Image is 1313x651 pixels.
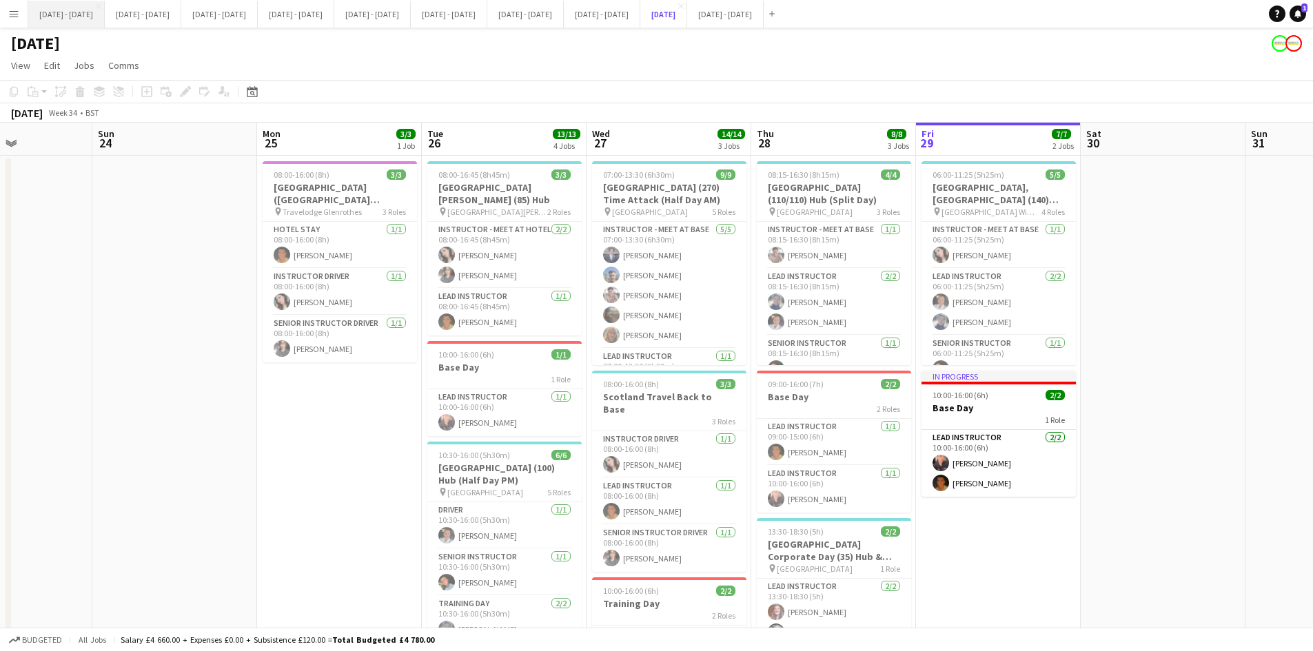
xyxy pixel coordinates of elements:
span: 31 [1249,135,1268,151]
app-job-card: 10:30-16:00 (5h30m)6/6[GEOGRAPHIC_DATA] (100) Hub (Half Day PM) [GEOGRAPHIC_DATA]5 RolesDriver1/1... [427,442,582,645]
span: 1 Role [1045,415,1065,425]
span: 3/3 [396,129,416,139]
span: 26 [425,135,443,151]
app-job-card: 13:30-18:30 (5h)2/2[GEOGRAPHIC_DATA] Corporate Day (35) Hub & Archery [GEOGRAPHIC_DATA]1 RoleLead... [757,518,911,645]
h3: [GEOGRAPHIC_DATA] Corporate Day (35) Hub & Archery [757,538,911,563]
span: 25 [261,135,281,151]
span: [GEOGRAPHIC_DATA] [777,564,853,574]
span: 08:15-16:30 (8h15m) [768,169,839,180]
span: All jobs [76,634,109,645]
span: 08:00-16:45 (8h45m) [438,169,510,180]
app-card-role: Senior Instructor1/106:00-11:25 (5h25m)[PERSON_NAME] [922,335,1076,382]
app-card-role: Instructor - Meet at Base5/507:00-13:30 (6h30m)[PERSON_NAME][PERSON_NAME][PERSON_NAME][PERSON_NAM... [592,222,746,349]
div: 08:00-16:00 (8h)3/3Scotland Travel Back to Base3 RolesInstructor Driver1/108:00-16:00 (8h)[PERSON... [592,371,746,572]
div: 4 Jobs [553,141,580,151]
div: 3 Jobs [718,141,744,151]
span: 06:00-11:25 (5h25m) [933,169,1004,180]
span: 7/7 [1052,129,1071,139]
app-card-role: Instructor Driver1/108:00-16:00 (8h)[PERSON_NAME] [263,269,417,316]
span: View [11,59,30,72]
h3: [GEOGRAPHIC_DATA], [GEOGRAPHIC_DATA] (140) Hub (Half Day AM) [922,181,1076,206]
span: 4/4 [881,169,900,180]
span: 2/2 [716,586,735,596]
span: [GEOGRAPHIC_DATA] [612,207,688,217]
div: 3 Jobs [888,141,909,151]
span: 29 [919,135,934,151]
app-card-role: Instructor - Meet at Base1/108:15-16:30 (8h15m)[PERSON_NAME] [757,222,911,269]
h3: [GEOGRAPHIC_DATA] (110/110) Hub (Split Day) [757,181,911,206]
span: 27 [590,135,610,151]
span: 09:00-16:00 (7h) [768,379,824,389]
span: 10:00-16:00 (6h) [438,349,494,360]
span: Sat [1086,127,1101,140]
app-job-card: 08:00-16:00 (8h)3/3[GEOGRAPHIC_DATA] ([GEOGRAPHIC_DATA][PERSON_NAME]) - [GEOGRAPHIC_DATA][PERSON_... [263,161,417,362]
app-job-card: In progress10:00-16:00 (6h)2/2Base Day1 RoleLead Instructor2/210:00-16:00 (6h)[PERSON_NAME][PERSO... [922,371,1076,497]
span: 2 Roles [547,207,571,217]
span: 08:00-16:00 (8h) [274,169,329,180]
span: 24 [96,135,114,151]
app-job-card: 08:15-16:30 (8h15m)4/4[GEOGRAPHIC_DATA] (110/110) Hub (Split Day) [GEOGRAPHIC_DATA]3 RolesInstruc... [757,161,911,365]
button: [DATE] - [DATE] [687,1,764,28]
app-job-card: 10:00-16:00 (6h)1/1Base Day1 RoleLead Instructor1/110:00-16:00 (6h)[PERSON_NAME] [427,341,582,436]
app-card-role: Driver1/110:30-16:00 (5h30m)[PERSON_NAME] [427,502,582,549]
button: [DATE] [640,1,687,28]
a: Jobs [68,56,100,74]
span: 13:30-18:30 (5h) [768,526,824,537]
app-card-role: Lead Instructor2/210:00-16:00 (6h)[PERSON_NAME][PERSON_NAME] [922,430,1076,497]
div: In progress [922,371,1076,382]
app-card-role: Senior Instructor1/108:15-16:30 (8h15m)[PERSON_NAME] [757,335,911,382]
span: 2/2 [881,379,900,389]
span: 08:00-16:00 (8h) [603,379,659,389]
a: Edit [39,56,65,74]
span: Wed [592,127,610,140]
span: 2 Roles [877,404,900,414]
span: Sun [98,127,114,140]
app-job-card: 09:00-16:00 (7h)2/2Base Day2 RolesLead Instructor1/109:00-15:00 (6h)[PERSON_NAME]Lead Instructor1... [757,371,911,513]
span: 3/3 [387,169,406,180]
h3: Base Day [922,402,1076,414]
span: Travelodge Glenrothes [283,207,362,217]
app-card-role: Lead Instructor1/108:00-16:00 (8h)[PERSON_NAME] [592,478,746,525]
span: 3/3 [716,379,735,389]
button: Budgeted [7,632,64,648]
h3: Scotland Travel Back to Base [592,391,746,415]
span: 2/2 [1046,390,1065,400]
span: 5 Roles [547,487,571,497]
span: 3 Roles [383,207,406,217]
span: Edit [44,59,60,72]
span: 07:00-13:30 (6h30m) [603,169,675,180]
div: [DATE] [11,106,43,120]
span: 5/5 [1046,169,1065,180]
span: [GEOGRAPHIC_DATA] [447,487,523,497]
app-user-avatar: Programmes & Operations [1285,35,1302,52]
app-job-card: 06:00-11:25 (5h25m)5/5[GEOGRAPHIC_DATA], [GEOGRAPHIC_DATA] (140) Hub (Half Day AM) [GEOGRAPHIC_DA... [922,161,1076,365]
app-card-role: Lead Instructor1/109:00-15:00 (6h)[PERSON_NAME] [757,419,911,466]
button: [DATE] - [DATE] [334,1,411,28]
div: 2 Jobs [1052,141,1074,151]
div: 07:00-13:30 (6h30m)9/9[GEOGRAPHIC_DATA] (270) Time Attack (Half Day AM) [GEOGRAPHIC_DATA]5 RolesI... [592,161,746,365]
h3: Base Day [427,361,582,373]
span: 2 Roles [712,610,735,621]
app-card-role: Lead Instructor1/110:00-16:00 (6h)[PERSON_NAME] [427,389,582,436]
app-card-role: Instructor - Meet at Base1/106:00-11:25 (5h25m)[PERSON_NAME] [922,222,1076,269]
span: [GEOGRAPHIC_DATA] [777,207,853,217]
app-card-role: Lead Instructor1/108:00-16:45 (8h45m)[PERSON_NAME] [427,289,582,335]
span: Thu [757,127,774,140]
h3: [GEOGRAPHIC_DATA][PERSON_NAME] (85) Hub [427,181,582,206]
span: 1 Role [880,564,900,574]
button: [DATE] - [DATE] [105,1,181,28]
span: 30 [1084,135,1101,151]
span: Comms [108,59,139,72]
span: 3/3 [551,169,571,180]
span: [GEOGRAPHIC_DATA] Wimbledon [942,207,1041,217]
button: [DATE] - [DATE] [28,1,105,28]
div: 08:00-16:45 (8h45m)3/3[GEOGRAPHIC_DATA][PERSON_NAME] (85) Hub [GEOGRAPHIC_DATA][PERSON_NAME]2 Rol... [427,161,582,335]
span: 10:00-16:00 (6h) [933,390,988,400]
app-card-role: Lead Instructor1/110:00-16:00 (6h)[PERSON_NAME] [757,466,911,513]
h1: [DATE] [11,33,60,54]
